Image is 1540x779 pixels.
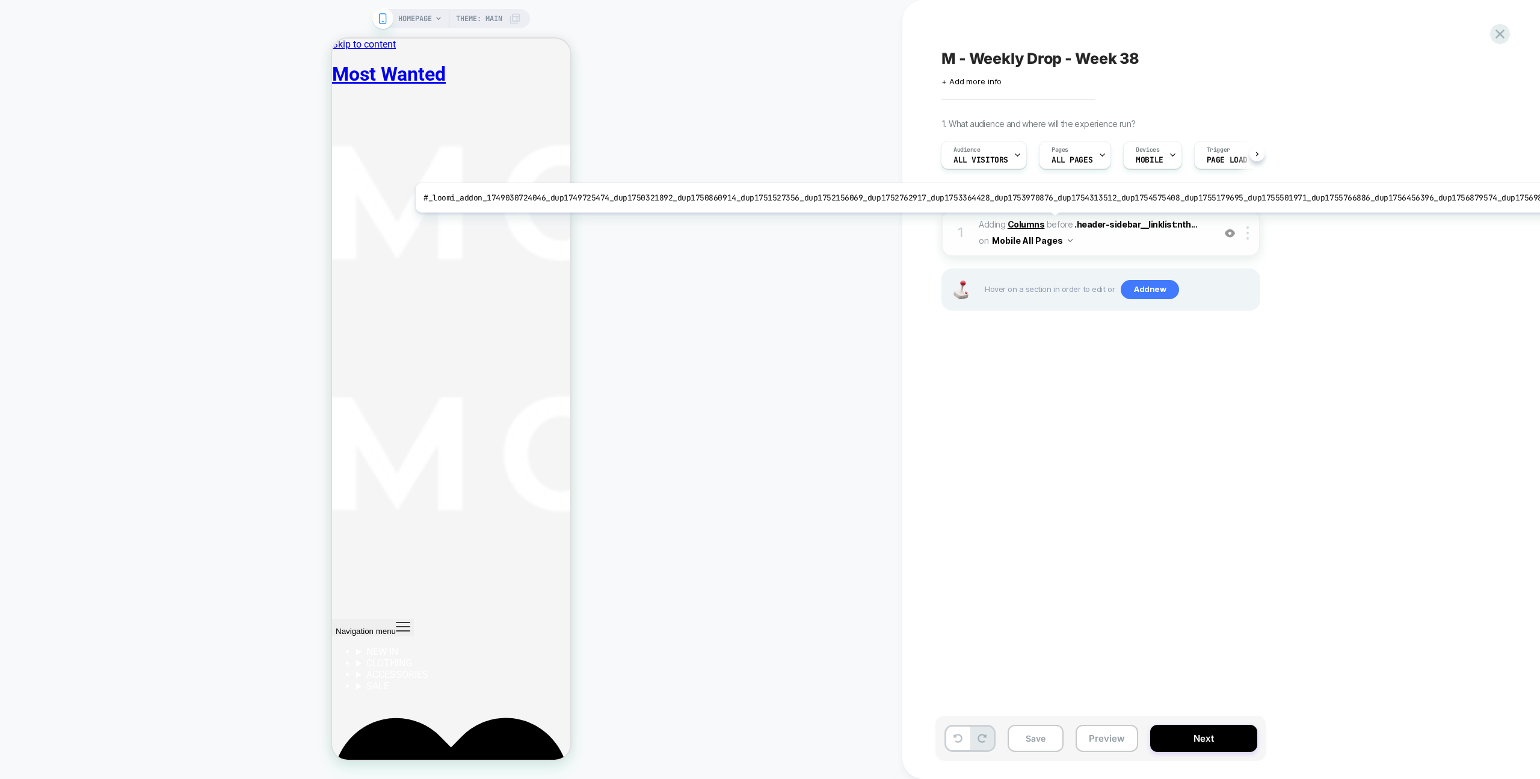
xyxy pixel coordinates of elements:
[1052,146,1068,154] span: Pages
[941,187,1102,197] span: 2. Which changes the experience contains?
[1150,725,1257,752] button: Next
[24,619,238,630] summary: CLOTHING
[1008,219,1045,229] b: Columns
[1008,725,1064,752] button: Save
[1068,239,1073,242] img: down arrow
[979,219,1044,229] span: Adding
[1207,146,1230,154] span: Trigger
[979,233,988,248] span: on
[1121,280,1179,299] span: Add new
[1136,156,1163,164] span: MOBILE
[1047,219,1073,229] span: BEFORE
[24,630,238,642] summary: ACCESSORIES
[992,232,1073,249] button: Mobile All Pages
[456,9,502,28] span: Theme: MAIN
[1207,156,1248,164] span: Page Load
[1225,228,1235,238] img: crossed eye
[941,49,1139,67] span: M - Weekly Drop - Week 38
[1052,156,1092,164] span: ALL PAGES
[1246,226,1249,240] img: close
[941,119,1135,129] span: 1. What audience and where will the experience run?
[24,642,238,653] summary: SALE
[24,607,238,619] summary: NEW IN
[4,588,64,597] span: Navigation menu
[1136,146,1159,154] span: Devices
[955,221,967,245] div: 1
[953,146,981,154] span: Audience
[953,156,1008,164] span: All Visitors
[1074,219,1197,229] span: .header-sidebar__linklist:nth...
[949,281,973,299] img: Joystick
[398,9,432,28] span: HOMEPAGE
[941,76,1002,86] span: + Add more info
[985,280,1253,299] span: Hover on a section in order to edit or
[1076,725,1138,752] button: Preview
